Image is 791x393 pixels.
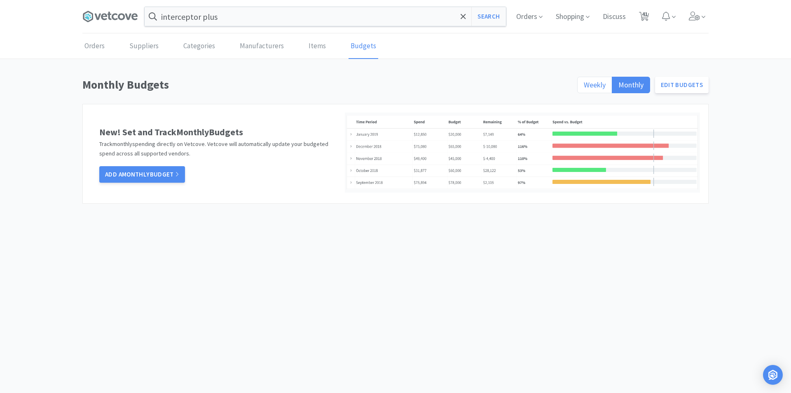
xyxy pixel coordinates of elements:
[181,34,217,59] a: Categories
[345,113,700,193] img: budget_ss.png
[636,14,653,21] a: 41
[82,34,107,59] a: Orders
[763,365,783,385] div: Open Intercom Messenger
[127,34,161,59] a: Suppliers
[584,80,606,89] span: Weekly
[655,77,709,93] a: Edit Budgets
[307,34,328,59] a: Items
[349,34,378,59] a: Budgets
[618,80,644,89] span: Monthly
[99,139,337,158] p: Track monthly spending directly on Vetcove. Vetcove will automatically update your budgeted spend...
[99,166,185,183] a: Add amonthlyBudget
[82,75,572,94] h1: Monthly Budgets
[238,34,286,59] a: Manufacturers
[599,13,629,21] a: Discuss
[99,126,243,138] strong: New! Set and Track Monthly Budgets
[145,7,506,26] input: Search by item, sku, manufacturer, ingredient, size...
[471,7,505,26] button: Search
